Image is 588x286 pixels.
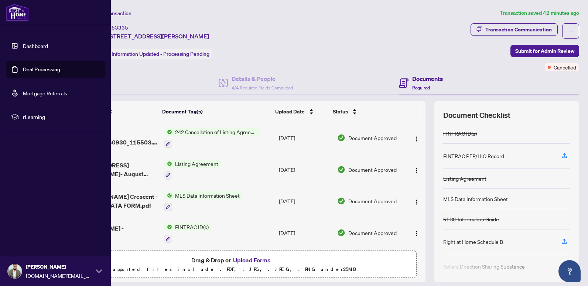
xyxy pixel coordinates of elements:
[443,110,510,120] span: Document Checklist
[172,191,243,200] span: MLS Data Information Sheet
[568,28,573,34] span: ellipsis
[26,272,92,280] span: [DOMAIN_NAME][EMAIL_ADDRESS][DOMAIN_NAME]
[411,132,423,144] button: Logo
[333,108,348,116] span: Status
[554,63,576,71] span: Cancelled
[23,66,60,73] a: Deal Processing
[276,185,334,217] td: [DATE]
[52,265,412,274] p: Supported files include .PDF, .JPG, .JPEG, .PNG under 25 MB
[337,229,345,237] img: Document Status
[443,238,503,246] div: Right at Home Schedule B
[164,160,221,180] button: Status IconListing Agreement
[412,74,443,83] h4: Documents
[164,223,212,243] button: Status IconFINTRAC ID(s)
[92,32,209,41] span: LL12-[STREET_ADDRESS][PERSON_NAME]
[172,223,212,231] span: FINTRAC ID(s)
[515,45,574,57] span: Submit for Admin Review
[272,101,330,122] th: Upload Date
[164,128,260,148] button: Status Icon242 Cancellation of Listing Agreement - Authority to Offer for Sale
[172,128,260,136] span: 242 Cancellation of Listing Agreement - Authority to Offer for Sale
[23,90,67,96] a: Mortgage Referrals
[276,122,334,154] td: [DATE]
[164,160,172,168] img: Status Icon
[443,215,499,223] div: RECO Information Guide
[276,154,334,185] td: [DATE]
[164,191,243,211] button: Status IconMLS Data Information Sheet
[330,101,400,122] th: Status
[337,134,345,142] img: Document Status
[558,260,581,282] button: Open asap
[112,51,209,57] span: Information Updated - Processing Pending
[48,251,416,278] span: Drag & Drop orUpload FormsSupported files include .PDF, .JPG, .JPEG, .PNG under25MB
[23,42,48,49] a: Dashboard
[112,24,128,31] span: 53335
[6,4,29,21] img: logo
[348,229,397,237] span: Document Approved
[411,227,423,239] button: Logo
[92,10,131,17] span: View Transaction
[276,217,334,249] td: [DATE]
[92,49,212,59] div: Status:
[411,164,423,176] button: Logo
[348,134,397,142] span: Document Approved
[72,192,158,210] span: 25 [PERSON_NAME] Crescent - August MLS DATA FORM.pdf
[510,45,579,57] button: Submit for Admin Review
[411,195,423,207] button: Logo
[443,152,504,160] div: FINTRAC PEP/HIO Record
[164,191,172,200] img: Status Icon
[231,255,273,265] button: Upload Forms
[500,9,579,17] article: Transaction saved 42 minutes ago
[72,129,158,147] span: Burlington Scanner_20250930_115503.pdf
[72,224,158,242] span: [PERSON_NAME] - FINTRAC.pdf
[337,166,345,174] img: Document Status
[414,136,420,142] img: Logo
[485,24,552,35] div: Transaction Communication
[443,174,486,183] div: Listing Agreement
[69,101,159,122] th: (6) File Name
[348,197,397,205] span: Document Approved
[72,161,158,178] span: [STREET_ADDRESS][PERSON_NAME]- August Listing Agreement.pdf
[414,167,420,173] img: Logo
[348,166,397,174] span: Document Approved
[8,264,22,278] img: Profile Icon
[191,255,273,265] span: Drag & Drop or
[164,223,172,231] img: Status Icon
[414,199,420,205] img: Logo
[443,129,477,137] div: FINTRAC ID(s)
[164,128,172,136] img: Status Icon
[232,85,293,91] span: 4/4 Required Fields Completed
[232,74,293,83] h4: Details & People
[414,231,420,236] img: Logo
[23,113,100,121] span: rLearning
[172,160,221,168] span: Listing Agreement
[412,85,430,91] span: Required
[26,263,92,271] span: [PERSON_NAME]
[159,101,272,122] th: Document Tag(s)
[443,195,508,203] div: MLS Data Information Sheet
[275,108,305,116] span: Upload Date
[471,23,558,36] button: Transaction Communication
[337,197,345,205] img: Document Status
